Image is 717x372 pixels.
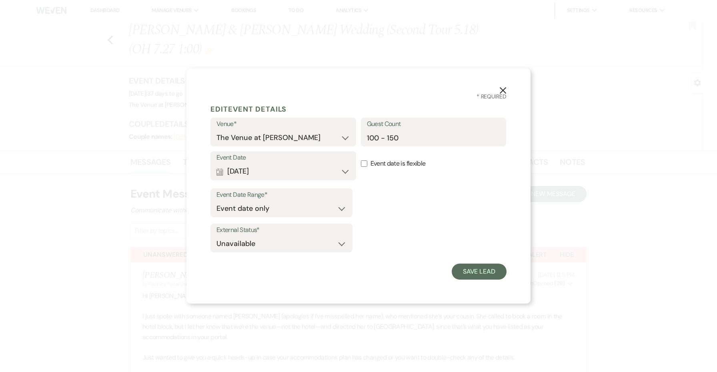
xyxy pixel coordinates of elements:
h5: Edit Event Details [210,103,507,115]
button: [DATE] [216,164,350,180]
label: Event date is flexible [361,151,507,176]
label: Guest Count [367,118,501,130]
label: External Status* [216,224,346,236]
button: Save Lead [452,264,507,280]
input: Event date is flexible [361,160,367,167]
label: Event Date Range* [216,189,346,201]
label: Event Date [216,152,350,164]
h3: * Required [210,92,507,101]
label: Venue* [216,118,350,130]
